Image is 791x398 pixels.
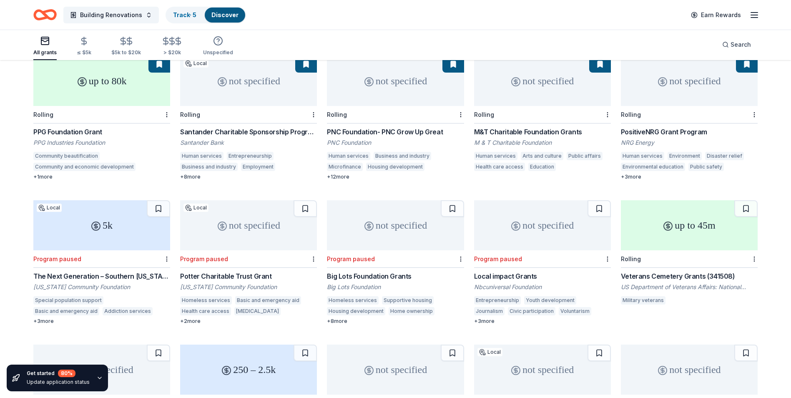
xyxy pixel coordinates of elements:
[180,163,238,171] div: Business and industry
[621,111,641,118] div: Rolling
[180,307,231,315] div: Health care access
[508,307,555,315] div: Civic participation
[474,200,611,325] a: not specifiedProgram pausedLocal impact GrantsNbcuniversal FoundationEntrepreneurshipYouth develo...
[477,348,502,356] div: Local
[474,296,521,305] div: Entrepreneurship
[33,296,103,305] div: Special population support
[688,163,724,171] div: Public safety
[327,200,464,325] a: not specifiedProgram pausedBig Lots Foundation GrantsBig Lots FoundationHomeless servicesSupporti...
[327,271,464,281] div: Big Lots Foundation Grants
[474,56,611,174] a: not specifiedRollingM&T Charitable Foundation GrantsM & T Charitable FoundationHuman servicesArts...
[327,56,464,106] div: not specified
[161,49,183,56] div: > $20k
[621,296,665,305] div: Military veterans
[33,49,57,56] div: All grants
[33,283,170,291] div: [US_STATE] Community Foundation
[327,56,464,180] a: not specifiedRollingPNC Foundation- PNC Grow Up GreatPNC FoundationHuman servicesBusiness and ind...
[33,56,170,180] a: up to 80kRollingPPG Foundation GrantPPG Industries FoundationCommunity beautificationCommunity an...
[389,307,434,315] div: Home ownership
[621,163,685,171] div: Environmental education
[80,10,142,20] span: Building Renovations
[327,318,464,325] div: + 8 more
[241,163,275,171] div: Employment
[474,283,611,291] div: Nbcuniversal Foundation
[327,152,370,160] div: Human services
[474,152,517,160] div: Human services
[621,255,641,262] div: Rolling
[474,127,611,137] div: M&T Charitable Foundation Grants
[621,271,758,281] div: Veterans Cemetery Grants (341508)
[27,370,90,377] div: Get started
[374,152,431,160] div: Business and industry
[77,33,91,60] button: ≤ $5k
[731,40,751,50] span: Search
[33,200,170,250] div: 5k
[621,174,758,180] div: + 3 more
[183,59,208,68] div: Local
[33,111,53,118] div: Rolling
[621,345,758,395] div: not specified
[621,139,758,147] div: NRG Energy
[327,163,363,171] div: Microfinance
[474,111,494,118] div: Rolling
[327,200,464,250] div: not specified
[180,152,223,160] div: Human services
[474,271,611,281] div: Local impact Grants
[621,283,758,291] div: US Department of Veterans Affairs: National Cemetery System
[621,127,758,137] div: PositiveNRG Grant Program
[180,174,317,180] div: + 8 more
[58,370,75,377] div: 80 %
[173,11,196,18] a: Track· 5
[227,152,274,160] div: Entrepreneurship
[366,163,424,171] div: Housing development
[621,200,758,307] a: up to 45mRollingVeterans Cemetery Grants (341508)US Department of Veterans Affairs: National Ceme...
[33,271,170,281] div: The Next Generation – Southern [US_STATE] Grant
[327,255,375,262] div: Program paused
[27,379,90,385] div: Update application status
[327,111,347,118] div: Rolling
[327,139,464,147] div: PNC Foundation
[33,127,170,137] div: PPG Foundation Grant
[621,56,758,106] div: not specified
[474,307,505,315] div: Journalism
[203,33,233,60] button: Unspecified
[166,7,246,23] button: Track· 5Discover
[686,8,746,23] a: Earn Rewards
[33,152,100,160] div: Community beautification
[474,139,611,147] div: M & T Charitable Foundation
[203,49,233,56] div: Unspecified
[180,200,317,325] a: not specifiedLocalProgram pausedPotter Charitable Trust Grant[US_STATE] Community FoundationHomel...
[33,318,170,325] div: + 3 more
[716,36,758,53] button: Search
[235,296,301,305] div: Basic and emergency aid
[524,296,576,305] div: Youth development
[33,174,170,180] div: + 1 more
[111,33,141,60] button: $5k to $20k
[33,200,170,325] a: 5kLocalProgram pausedThe Next Generation – Southern [US_STATE] Grant[US_STATE] Community Foundati...
[33,255,81,262] div: Program paused
[161,33,183,60] button: > $20k
[180,56,317,106] div: not specified
[474,255,522,262] div: Program paused
[180,200,317,250] div: not specified
[103,307,153,315] div: Addiction services
[33,139,170,147] div: PPG Industries Foundation
[474,318,611,325] div: + 3 more
[37,204,62,212] div: Local
[621,152,664,160] div: Human services
[211,11,239,18] a: Discover
[180,296,232,305] div: Homeless services
[705,152,744,160] div: Disaster relief
[234,307,281,315] div: [MEDICAL_DATA]
[33,163,136,171] div: Community and economic development
[180,139,317,147] div: Santander Bank
[474,200,611,250] div: not specified
[327,283,464,291] div: Big Lots Foundation
[327,345,464,395] div: not specified
[77,49,91,56] div: ≤ $5k
[180,283,317,291] div: [US_STATE] Community Foundation
[327,174,464,180] div: + 12 more
[180,318,317,325] div: + 2 more
[528,163,556,171] div: Education
[33,5,57,25] a: Home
